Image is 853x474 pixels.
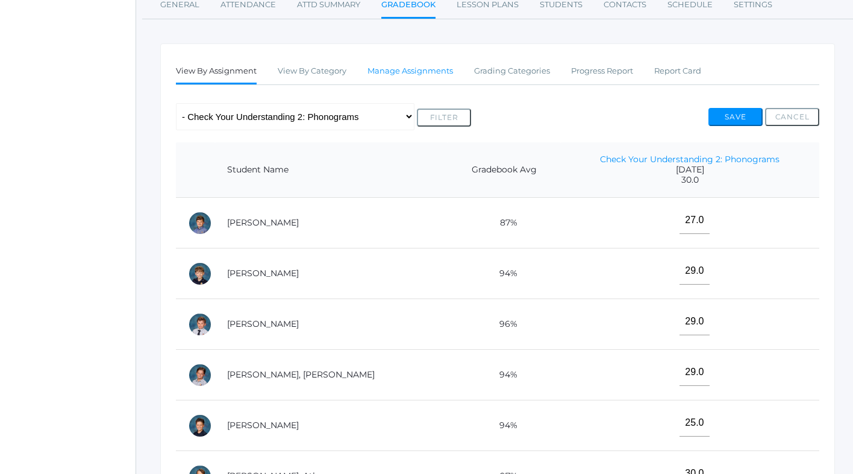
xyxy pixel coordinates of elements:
td: 94% [448,248,561,299]
div: Wiley Culver [188,312,212,337]
a: View By Category [278,59,346,83]
a: Check Your Understanding 2: Phonograms [600,154,780,165]
a: [PERSON_NAME], [PERSON_NAME] [227,369,375,380]
a: Progress Report [571,59,633,83]
a: [PERSON_NAME] [227,420,299,431]
span: 30.0 [573,175,807,185]
div: Porter Dickey [188,414,212,438]
td: 96% [448,299,561,350]
a: Manage Assignments [367,59,453,83]
div: Shiloh Canty [188,211,212,235]
a: Report Card [654,59,701,83]
div: Nash Dickey [188,363,212,387]
button: Save [708,108,763,126]
td: 94% [448,350,561,400]
a: [PERSON_NAME] [227,217,299,228]
div: Caleb Carpenter [188,262,212,286]
a: View By Assignment [176,59,257,85]
a: Grading Categories [474,59,550,83]
th: Gradebook Avg [448,142,561,198]
span: [DATE] [573,165,807,175]
button: Cancel [765,108,819,126]
a: [PERSON_NAME] [227,318,299,329]
td: 87% [448,198,561,248]
th: Student Name [215,142,448,198]
td: 94% [448,400,561,451]
button: Filter [417,109,471,127]
a: [PERSON_NAME] [227,268,299,279]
